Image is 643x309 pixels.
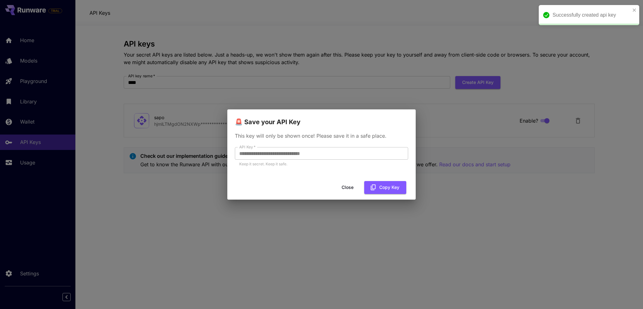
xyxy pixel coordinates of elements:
button: close [632,8,637,13]
p: This key will only be shown once! Please save it in a safe place. [235,132,408,140]
p: Keep it secret. Keep it safe. [239,161,404,167]
button: Close [333,181,362,194]
button: Copy Key [364,181,406,194]
h2: 🚨 Save your API Key [227,109,416,127]
label: API Key [239,144,256,150]
div: Successfully created api key [553,11,630,19]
